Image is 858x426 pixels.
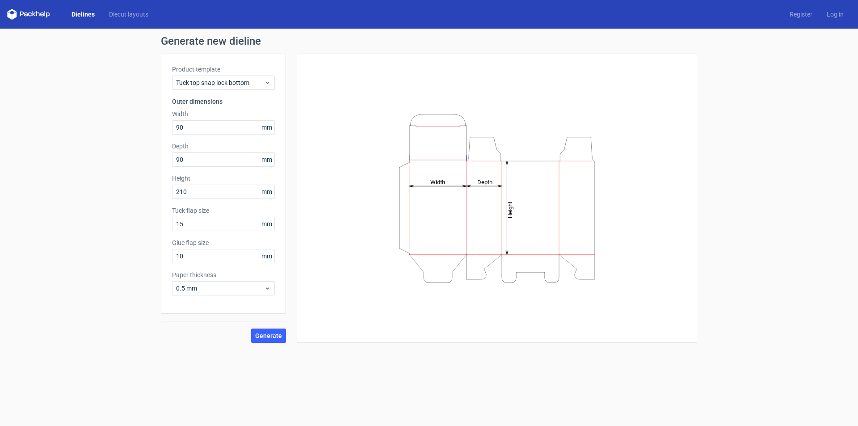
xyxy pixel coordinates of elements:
button: Generate [251,329,286,343]
h3: Outer dimensions [172,97,275,106]
span: mm [259,217,274,231]
a: Dielines [64,10,102,19]
span: Generate [255,333,282,339]
tspan: Depth [477,178,492,185]
label: Paper thickness [172,270,275,279]
label: Tuck flap size [172,206,275,215]
span: 0.5 mm [176,284,264,293]
label: Height [172,174,275,183]
a: Log in [820,10,851,19]
span: Tuck top snap lock bottom [176,78,264,87]
label: Glue flap size [172,238,275,247]
span: mm [259,121,274,134]
label: Depth [172,142,275,151]
label: Product template [172,65,275,74]
span: mm [259,153,274,166]
label: Width [172,110,275,118]
a: Register [782,10,820,19]
span: mm [259,249,274,263]
h1: Generate new dieline [161,36,697,46]
a: Diecut layouts [102,10,156,19]
tspan: Height [507,201,513,218]
span: mm [259,185,274,198]
tspan: Width [430,178,445,185]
